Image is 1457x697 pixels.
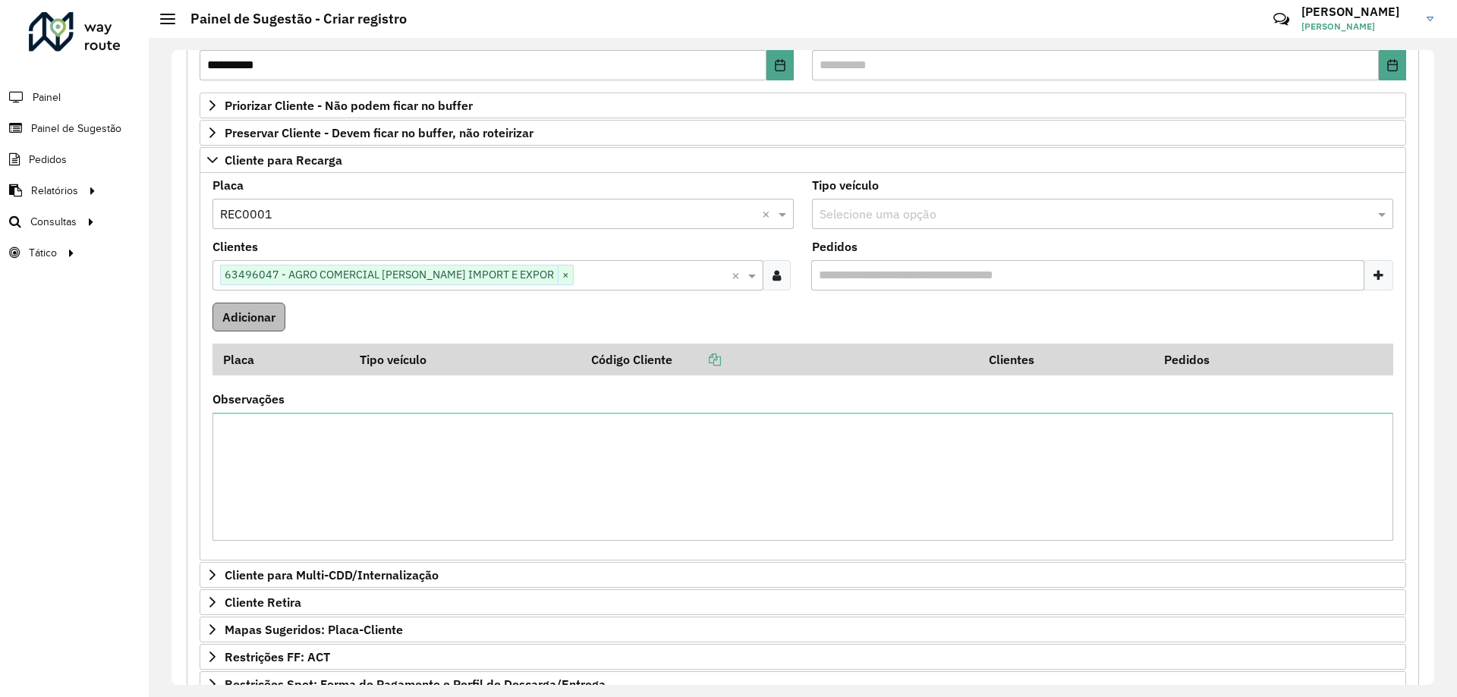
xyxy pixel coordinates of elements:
label: Tipo veículo [812,176,879,194]
span: × [558,266,573,284]
span: Tático [29,245,57,261]
th: Placa [212,344,350,375]
h3: [PERSON_NAME] [1301,5,1415,19]
th: Tipo veículo [350,344,581,375]
span: Cliente para Recarga [225,154,342,166]
button: Adicionar [212,303,285,331]
h2: Painel de Sugestão - Criar registro [175,11,407,27]
span: [PERSON_NAME] [1301,20,1415,33]
a: Copiar [672,352,721,367]
span: Painel [33,89,61,105]
div: Cliente para Recarga [200,173,1406,561]
th: Código Cliente [581,344,978,375]
span: Relatórios [31,183,78,199]
a: Priorizar Cliente - Não podem ficar no buffer [200,93,1406,118]
label: Clientes [212,237,258,256]
a: Cliente Retira [200,589,1406,615]
a: Cliente para Recarga [200,147,1406,173]
span: 63496047 - AGRO COMERCIAL [PERSON_NAME] IMPORT E EXPOR [221,265,558,284]
span: Clear all [732,266,744,284]
a: Restrições Spot: Forma de Pagamento e Perfil de Descarga/Entrega [200,671,1406,697]
span: Mapas Sugeridos: Placa-Cliente [225,623,403,636]
label: Pedidos [812,237,858,256]
button: Choose Date [766,50,794,80]
span: Cliente Retira [225,596,301,608]
span: Restrições FF: ACT [225,651,330,663]
label: Placa [212,176,244,194]
span: Preservar Cliente - Devem ficar no buffer, não roteirizar [225,127,533,139]
a: Mapas Sugeridos: Placa-Cliente [200,617,1406,642]
button: Choose Date [1379,50,1406,80]
span: Restrições Spot: Forma de Pagamento e Perfil de Descarga/Entrega [225,678,606,690]
span: Priorizar Cliente - Não podem ficar no buffer [225,99,473,111]
a: Restrições FF: ACT [200,644,1406,670]
span: Cliente para Multi-CDD/Internalização [225,569,439,581]
a: Contato Rápido [1265,3,1298,36]
label: Observações [212,390,285,408]
span: Pedidos [29,152,67,168]
span: Clear all [762,205,775,223]
a: Cliente para Multi-CDD/Internalização [200,562,1406,588]
th: Pedidos [1153,344,1329,375]
span: Painel de Sugestão [31,121,121,137]
th: Clientes [978,344,1153,375]
span: Consultas [30,214,77,230]
a: Preservar Cliente - Devem ficar no buffer, não roteirizar [200,120,1406,146]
